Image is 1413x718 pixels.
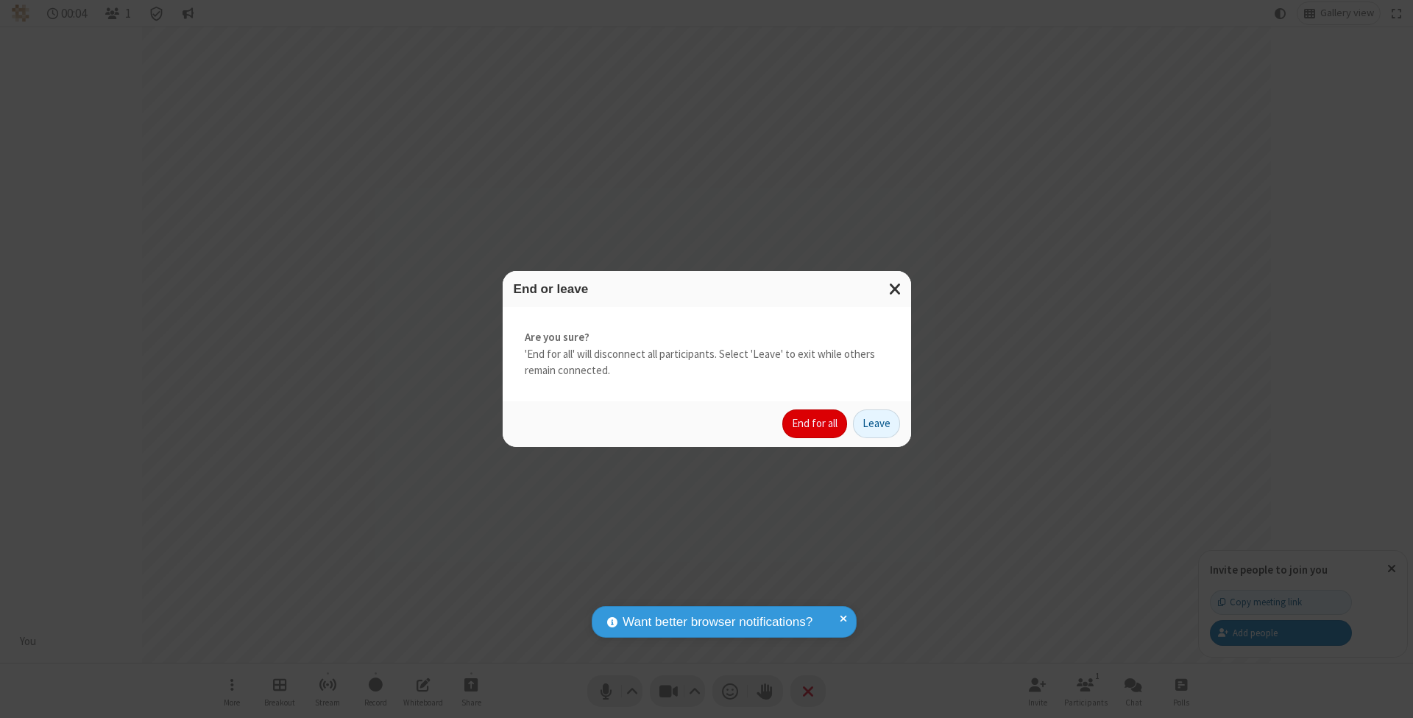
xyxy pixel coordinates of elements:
div: 'End for all' will disconnect all participants. Select 'Leave' to exit while others remain connec... [503,307,911,401]
h3: End or leave [514,282,900,296]
button: End for all [782,409,847,439]
button: Leave [853,409,900,439]
span: Want better browser notifications? [623,613,812,632]
strong: Are you sure? [525,329,889,346]
button: Close modal [880,271,911,307]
